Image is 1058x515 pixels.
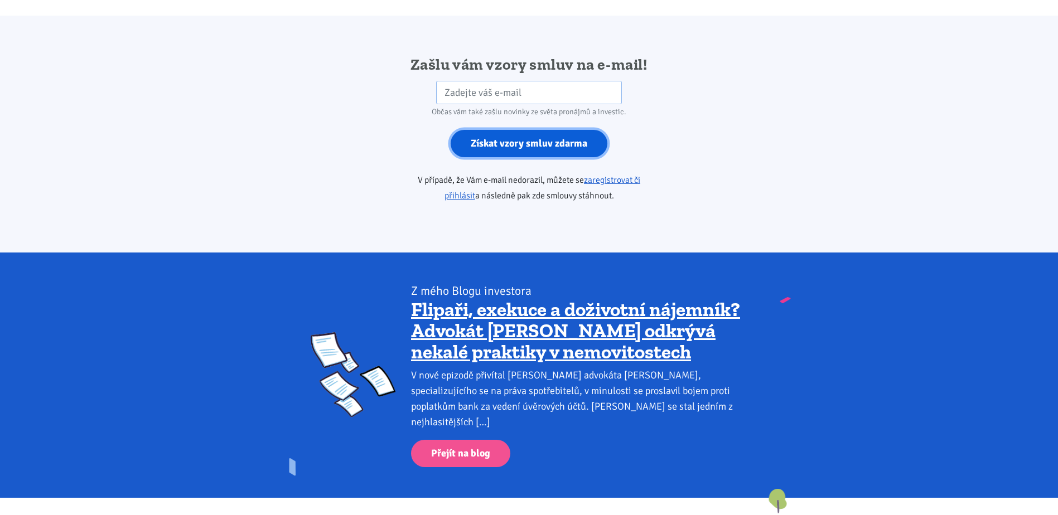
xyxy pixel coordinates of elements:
div: V nové epizodě přivítal [PERSON_NAME] advokáta [PERSON_NAME], specializujícího se na práva spotře... [411,367,747,430]
input: Zadejte váš e-mail [436,81,622,105]
a: Flipaři, exekuce a doživotní nájemník? Advokát [PERSON_NAME] odkrývá nekalé praktiky v nemovitostech [411,298,740,363]
div: Z mého Blogu investora [411,283,747,299]
input: Získat vzory smluv zdarma [451,130,607,157]
a: Přejít na blog [411,440,510,467]
h2: Zašlu vám vzory smluv na e-mail! [386,55,672,75]
p: V případě, že Vám e-mail nedorazil, můžete se a následně pak zde smlouvy stáhnout. [386,172,672,203]
div: Občas vám také zašlu novinky ze světa pronájmů a investic. [386,104,672,120]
